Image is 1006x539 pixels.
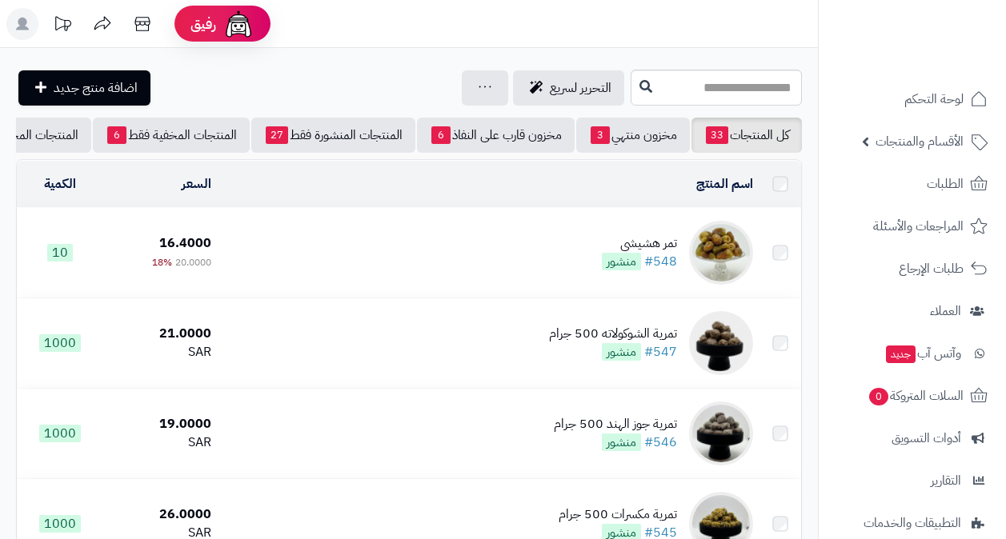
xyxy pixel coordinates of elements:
span: الطلبات [927,173,964,195]
a: الكمية [44,174,76,194]
div: تمر هشيشي [602,234,677,253]
span: 20.0000 [175,255,211,269]
span: طلبات الإرجاع [899,258,964,280]
div: تمرية الشوكولاته 500 جرام [549,325,677,343]
img: logo-2.png [897,14,991,47]
span: العملاء [930,300,961,322]
span: 0 [868,387,889,406]
span: أدوات التسويق [892,427,961,449]
span: 1000 [39,334,81,352]
a: اسم المنتج [696,174,753,194]
span: 1000 [39,515,81,533]
span: منشور [602,433,641,451]
img: تمرية الشوكولاته 500 جرام [689,311,753,375]
a: مخزون منتهي3 [576,118,690,153]
a: #546 [644,433,677,452]
a: وآتس آبجديد [828,334,996,373]
span: منشور [602,343,641,361]
span: رفيق [190,14,216,34]
a: كل المنتجات33 [691,118,802,153]
div: تمرية مكسرات 500 جرام [559,505,677,524]
div: 21.0000 [110,325,211,343]
span: 3 [591,126,610,144]
span: الأقسام والمنتجات [876,130,964,153]
div: تمرية جوز الهند 500 جرام [554,415,677,433]
a: اضافة منتج جديد [18,70,150,106]
a: التقارير [828,461,996,500]
span: التطبيقات والخدمات [864,512,961,534]
span: منشور [602,253,641,270]
a: العملاء [828,292,996,330]
div: SAR [110,433,211,452]
a: المنتجات المخفية فقط6 [93,118,250,153]
img: تمر هشيشي [689,221,753,285]
div: 26.0000 [110,505,211,524]
span: 27 [266,126,288,144]
span: 6 [431,126,451,144]
a: التحرير لسريع [513,70,624,106]
a: #547 [644,342,677,361]
a: لوحة التحكم [828,80,996,118]
span: 18% [152,255,172,269]
span: وآتس آب [884,342,961,365]
a: طلبات الإرجاع [828,250,996,288]
a: #548 [644,252,677,271]
a: المنتجات المنشورة فقط27 [251,118,415,153]
div: SAR [110,343,211,361]
a: السعر [182,174,211,194]
span: 16.4000 [159,234,211,253]
span: اضافة منتج جديد [54,78,138,98]
span: 33 [706,126,728,144]
span: التقارير [931,469,961,492]
div: 19.0000 [110,415,211,433]
span: المراجعات والأسئلة [873,215,964,238]
span: 10 [47,244,73,262]
span: 1000 [39,425,81,442]
span: جديد [886,345,916,363]
span: التحرير لسريع [550,78,611,98]
a: الطلبات [828,165,996,203]
img: تمرية جوز الهند 500 جرام [689,401,753,465]
a: مخزون قارب على النفاذ6 [417,118,575,153]
a: تحديثات المنصة [42,8,82,44]
span: لوحة التحكم [904,88,964,110]
a: أدوات التسويق [828,419,996,457]
a: المراجعات والأسئلة [828,207,996,246]
img: ai-face.png [222,8,255,40]
span: السلات المتروكة [868,385,964,407]
span: 6 [107,126,126,144]
a: السلات المتروكة0 [828,377,996,415]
